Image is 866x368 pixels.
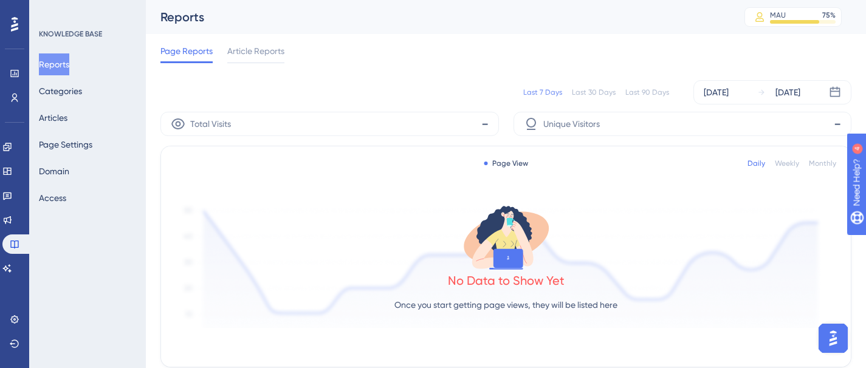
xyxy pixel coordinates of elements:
div: KNOWLEDGE BASE [39,29,102,39]
div: Last 30 Days [572,87,616,97]
div: MAU [770,10,786,20]
div: 75 % [822,10,836,20]
div: 4 [84,6,88,16]
div: [DATE] [704,85,729,100]
button: Domain [39,160,69,182]
span: Need Help? [29,3,76,18]
button: Page Settings [39,134,92,155]
div: Reports [160,9,714,26]
div: Daily [747,158,765,168]
div: [DATE] [775,85,800,100]
button: Articles [39,107,67,129]
div: No Data to Show Yet [448,272,565,289]
p: Once you start getting page views, they will be listed here [394,298,617,312]
div: Last 90 Days [625,87,669,97]
div: Weekly [775,158,799,168]
span: Article Reports [227,44,284,58]
button: Reports [39,53,69,75]
button: Categories [39,80,82,102]
button: Access [39,187,66,209]
iframe: UserGuiding AI Assistant Launcher [815,320,851,356]
span: - [834,114,841,134]
div: Monthly [809,158,836,168]
div: Page View [484,158,528,168]
div: Last 7 Days [523,87,562,97]
span: Page Reports [160,44,213,58]
span: Unique Visitors [543,117,600,131]
span: Total Visits [190,117,231,131]
span: - [481,114,489,134]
